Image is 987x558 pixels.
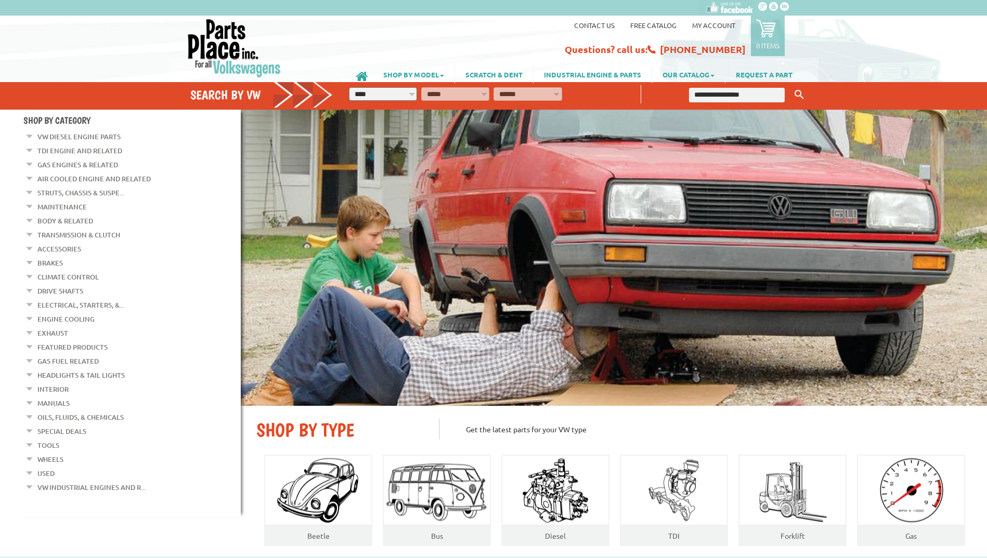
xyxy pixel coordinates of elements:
[307,531,330,540] a: Beetle
[37,270,99,284] a: Climate Control
[37,158,118,171] a: Gas Engines & Related
[37,298,124,312] a: Electrical, Starters, &...
[37,214,93,228] a: Body & Related
[23,115,241,126] h4: Shop By Category
[37,439,59,452] a: Tools
[37,396,70,410] a: Manuals
[869,456,953,526] img: Gas
[37,256,63,270] a: Brakes
[37,312,95,326] a: Engine Cooling
[518,456,593,526] img: Diesel
[37,284,83,298] a: Drive Shafts
[692,21,735,30] a: My Account
[37,453,63,466] a: Wheels
[190,87,333,102] h4: Search by VW
[756,41,780,50] p: 0 items
[905,531,917,540] a: Gas
[384,459,490,522] img: Bus
[431,531,443,540] a: Bus
[373,65,454,83] a: SHOP BY MODEL
[187,18,282,78] img: Parts Place Inc!
[751,16,785,56] a: 0 items
[725,65,803,83] a: REQUEST A PART
[37,424,86,438] a: Special Deals
[37,242,81,256] a: Accessories
[652,65,725,83] a: OUR CATALOG
[37,200,87,214] a: Maintenance
[640,456,708,526] img: TDI
[791,86,807,103] button: Keyword Search
[37,340,108,354] a: Featured Products
[37,354,99,368] a: Gas Fuel Related
[241,110,987,406] img: First slide [900x500]
[266,456,371,526] img: Beatle
[37,467,55,480] a: Used
[756,456,829,526] img: Forklift
[37,172,151,185] a: Air Cooled Engine and Related
[256,419,423,441] h2: SHOP BY TYPE
[37,481,146,494] a: VW Industrial Engines and R...
[545,531,566,540] a: Diesel
[37,326,68,340] a: Exhaust
[668,531,680,540] a: TDI
[37,410,124,424] a: Oils, Fluids, & Chemicals
[781,531,805,540] a: Forklift
[37,228,120,242] a: Transmission & Clutch
[37,130,121,143] a: VW Diesel Engine Parts
[574,21,615,30] a: Contact us
[37,144,122,157] a: TDI Engine and Related
[37,382,69,396] a: Interior
[439,419,971,440] p: Get the latest parts for your VW type
[630,21,677,30] a: Free Catalog
[534,65,652,83] a: INDUSTRIAL ENGINE & PARTS
[37,186,124,200] a: Struts, Chassis & Suspe...
[455,65,533,83] a: SCRATCH & DENT
[37,368,125,382] a: Headlights & Tail Lights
